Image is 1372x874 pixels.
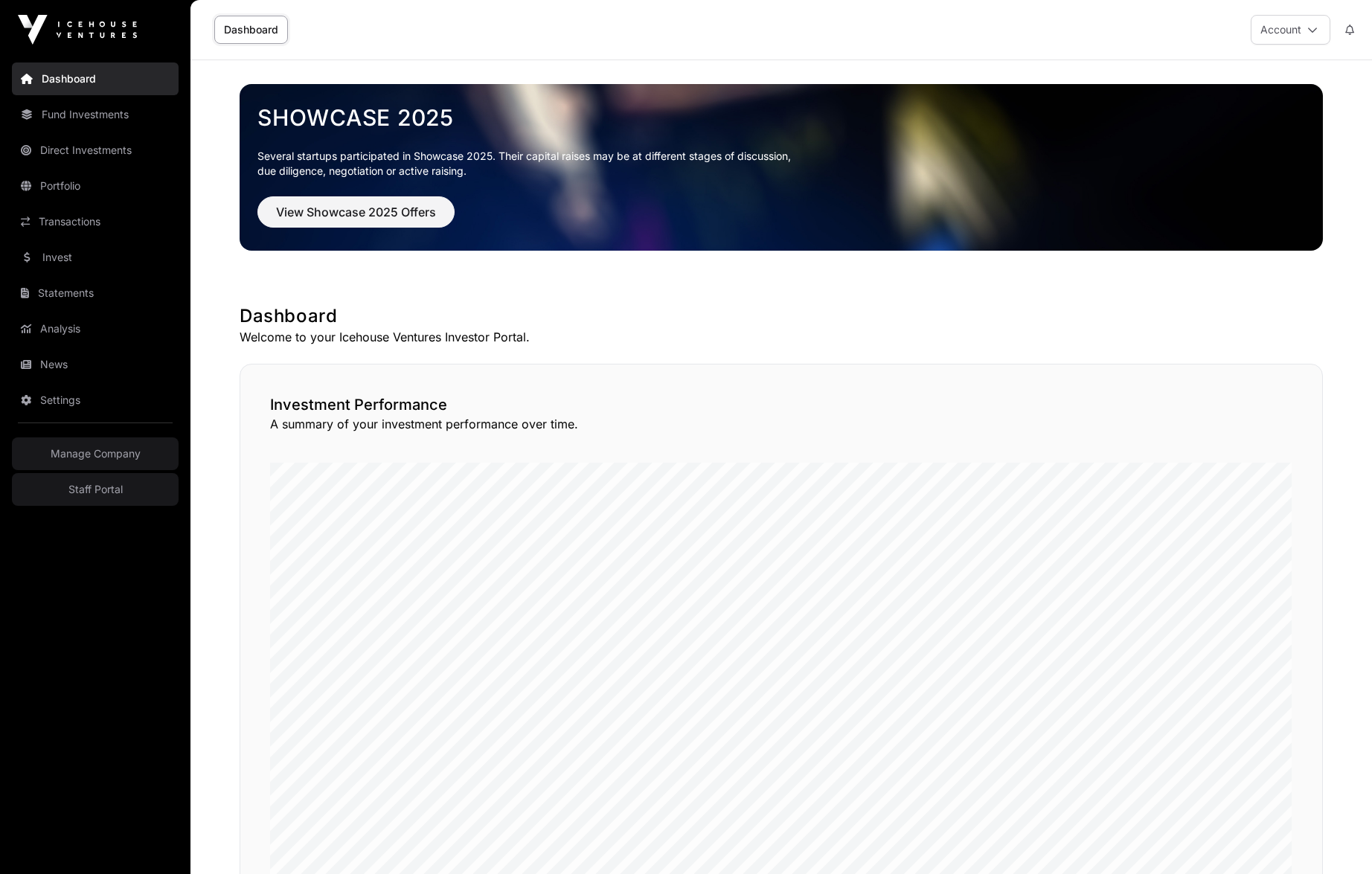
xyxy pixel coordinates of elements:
[214,16,288,44] a: Dashboard
[257,211,455,226] a: View Showcase 2025 Offers
[12,241,179,274] a: Invest
[257,196,455,228] button: View Showcase 2025 Offers
[12,348,179,381] a: News
[240,304,1323,328] h1: Dashboard
[240,84,1323,251] img: Showcase 2025
[270,415,1292,433] p: A summary of your investment performance over time.
[12,62,179,95] a: Dashboard
[12,98,179,131] a: Fund Investments
[12,312,179,345] a: Analysis
[1251,15,1330,45] button: Account
[257,104,1305,131] a: Showcase 2025
[12,170,179,202] a: Portfolio
[240,328,1323,346] p: Welcome to your Icehouse Ventures Investor Portal.
[12,134,179,167] a: Direct Investments
[12,277,179,309] a: Statements
[270,394,1292,415] h2: Investment Performance
[12,473,179,506] a: Staff Portal
[12,205,179,238] a: Transactions
[257,149,1305,179] p: Several startups participated in Showcase 2025. Their capital raises may be at different stages o...
[18,15,137,45] img: Icehouse Ventures Logo
[12,384,179,417] a: Settings
[276,203,436,221] span: View Showcase 2025 Offers
[12,437,179,470] a: Manage Company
